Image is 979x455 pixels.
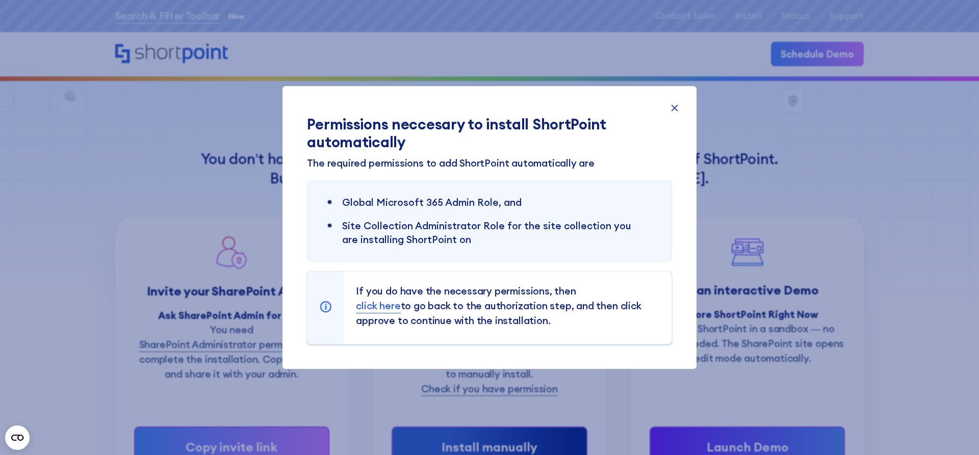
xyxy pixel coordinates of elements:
[5,425,30,450] button: Open CMP widget
[337,196,642,209] li: Global Microsoft 365 Admin Role, and
[307,156,672,171] p: The required permissions to add ShortPoint automatically are
[307,116,672,151] p: Permissions neccesary to install ShortPoint automatically
[795,337,979,455] iframe: Chat Widget
[337,219,642,247] li: Site Collection Administrator Role for the site collection you are installing ShortPoint on
[356,284,659,328] p: If you do have the necessary permissions, then to go back to the authorization step, and then cli...
[356,299,400,313] a: click here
